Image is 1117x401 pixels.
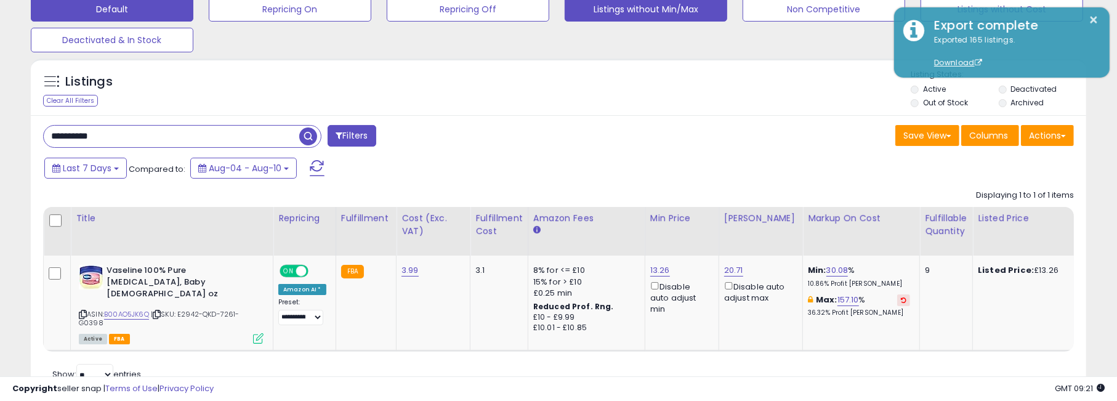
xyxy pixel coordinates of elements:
[808,264,826,276] b: Min:
[109,334,130,344] span: FBA
[533,312,635,323] div: £10 - £9.99
[44,158,127,179] button: Last 7 Days
[307,266,326,277] span: OFF
[1055,383,1105,394] span: 2025-08-18 09:21 GMT
[79,334,107,344] span: All listings currently available for purchase on Amazon
[808,212,914,225] div: Markup on Cost
[1089,12,1099,28] button: ×
[826,264,849,277] a: 30.08
[79,265,264,342] div: ASIN:
[1011,97,1044,108] label: Archived
[978,264,1034,276] b: Listed Price:
[63,162,111,174] span: Last 7 Days
[925,17,1100,34] div: Export complete
[816,294,837,306] b: Max:
[923,97,968,108] label: Out of Stock
[12,383,57,394] strong: Copyright
[808,265,910,288] div: %
[52,368,141,380] span: Show: entries
[650,264,670,277] a: 13.26
[533,277,635,288] div: 15% for > £10
[328,125,376,147] button: Filters
[925,265,963,276] div: 9
[650,280,709,315] div: Disable auto adjust min
[803,207,920,256] th: The percentage added to the cost of goods (COGS) that forms the calculator for Min & Max prices.
[934,57,982,68] a: Download
[808,280,910,288] p: 10.86% Profit [PERSON_NAME]
[978,212,1084,225] div: Listed Price
[724,212,797,225] div: [PERSON_NAME]
[401,264,419,277] a: 3.99
[895,125,959,146] button: Save View
[31,28,193,52] button: Deactivated & In Stock
[104,309,149,320] a: B00AO5JK6Q
[1021,125,1074,146] button: Actions
[209,162,281,174] span: Aug-04 - Aug-10
[533,225,541,236] small: Amazon Fees.
[1011,84,1057,94] label: Deactivated
[475,212,523,238] div: Fulfillment Cost
[533,323,635,333] div: £10.01 - £10.85
[190,158,297,179] button: Aug-04 - Aug-10
[401,212,465,238] div: Cost (Exc. VAT)
[281,266,296,277] span: ON
[961,125,1019,146] button: Columns
[923,84,946,94] label: Active
[278,298,326,326] div: Preset:
[837,294,859,306] a: 157.10
[533,212,640,225] div: Amazon Fees
[129,163,185,175] span: Compared to:
[650,212,714,225] div: Min Price
[925,34,1100,69] div: Exported 165 listings.
[278,284,326,295] div: Amazon AI *
[475,265,518,276] div: 3.1
[341,265,364,278] small: FBA
[278,212,331,225] div: Repricing
[105,383,158,394] a: Terms of Use
[976,190,1074,201] div: Displaying 1 to 1 of 1 items
[79,265,103,290] img: 41XO7i4i7iL._SL40_.jpg
[724,264,743,277] a: 20.71
[724,280,793,304] div: Disable auto adjust max
[43,95,98,107] div: Clear All Filters
[159,383,214,394] a: Privacy Policy
[533,288,635,299] div: £0.25 min
[808,294,910,317] div: %
[76,212,268,225] div: Title
[79,309,240,328] span: | SKU: E2942-QKD-7261-G0398
[341,212,391,225] div: Fulfillment
[969,129,1008,142] span: Columns
[533,301,614,312] b: Reduced Prof. Rng.
[65,73,113,91] h5: Listings
[533,265,635,276] div: 8% for <= £10
[978,265,1080,276] div: £13.26
[925,212,967,238] div: Fulfillable Quantity
[808,309,910,317] p: 36.32% Profit [PERSON_NAME]
[107,265,256,302] b: Vaseline 100% Pure [MEDICAL_DATA], Baby [DEMOGRAPHIC_DATA] oz
[12,383,214,395] div: seller snap | |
